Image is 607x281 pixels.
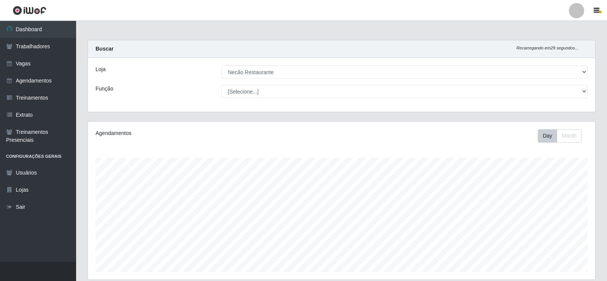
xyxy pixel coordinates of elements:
button: Month [557,129,582,143]
label: Função [96,85,113,93]
button: Day [538,129,557,143]
i: Recarregando em 29 segundos... [516,46,578,50]
label: Loja [96,65,105,73]
div: Toolbar with button groups [538,129,588,143]
div: Agendamentos [96,129,294,137]
strong: Buscar [96,46,113,52]
div: First group [538,129,582,143]
img: CoreUI Logo [13,6,46,15]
